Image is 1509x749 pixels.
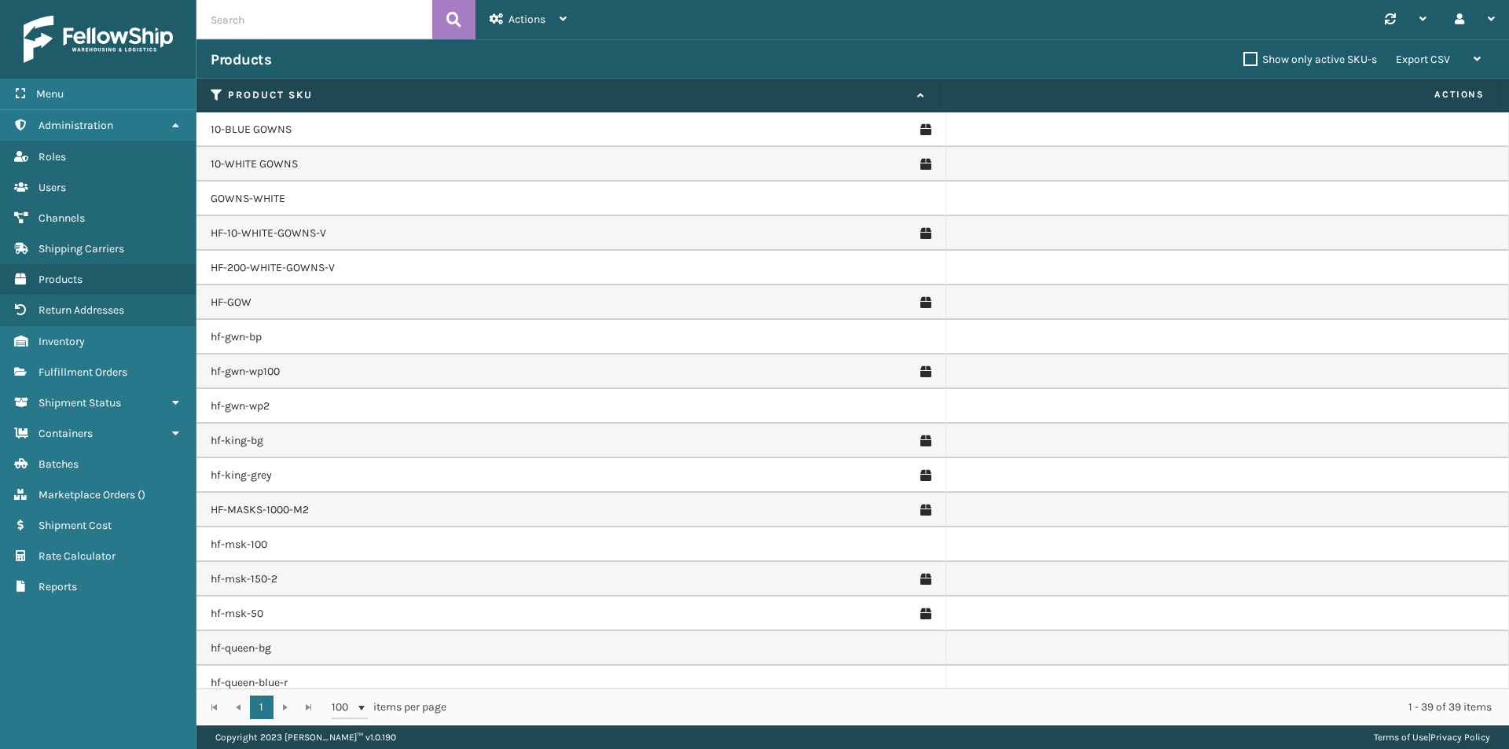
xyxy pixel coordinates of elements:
a: hf-msk-50 [211,606,263,622]
a: hf-gwn-bp [211,329,262,345]
a: 1 [250,696,274,719]
span: Fulfillment Orders [39,365,127,379]
a: HF-200-WHITE-GOWNS-V [211,260,335,276]
h3: Products [211,50,271,69]
a: HF-GOW [211,295,251,310]
span: Products [39,273,83,286]
span: Batches [39,457,79,471]
div: | [1374,725,1490,749]
a: Terms of Use [1374,732,1428,743]
span: Administration [39,119,113,132]
p: Copyright 2023 [PERSON_NAME]™ v 1.0.190 [215,725,396,749]
span: items per page [332,696,446,719]
span: 100 [332,699,355,715]
a: hf-king-grey [211,468,272,483]
span: Users [39,181,66,194]
a: hf-king-bg [211,433,263,449]
a: HF-MASKS-1000-M2 [211,502,309,518]
a: 10-BLUE GOWNS [211,122,292,138]
span: Return Addresses [39,303,124,317]
span: ( ) [138,488,145,501]
a: hf-gwn-wp100 [211,364,280,380]
span: Shipping Carriers [39,242,124,255]
span: Rate Calculator [39,549,116,563]
span: Inventory [39,335,85,348]
div: 1 - 39 of 39 items [468,699,1492,715]
span: Actions [945,82,1494,108]
label: Show only active SKU-s [1243,53,1377,66]
span: Roles [39,150,66,163]
a: hf-msk-150-2 [211,571,277,587]
a: GOWNS-WHITE [211,191,285,207]
a: Privacy Policy [1430,732,1490,743]
a: hf-queen-bg [211,641,271,656]
span: Menu [36,87,64,101]
a: 10-WHITE GOWNS [211,156,298,172]
span: Marketplace Orders [39,488,135,501]
span: Shipment Status [39,396,121,409]
span: Export CSV [1396,53,1450,66]
span: Containers [39,427,93,440]
a: hf-msk-100 [211,537,267,553]
img: logo [24,16,173,63]
span: Reports [39,580,77,593]
label: Product SKU [228,88,909,102]
span: Channels [39,211,85,225]
a: hf-queen-blue-r [211,675,288,691]
a: hf-gwn-wp2 [211,398,270,414]
span: Shipment Cost [39,519,112,532]
span: Actions [509,13,545,26]
a: HF-10-WHITE-GOWNS-V [211,226,326,241]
